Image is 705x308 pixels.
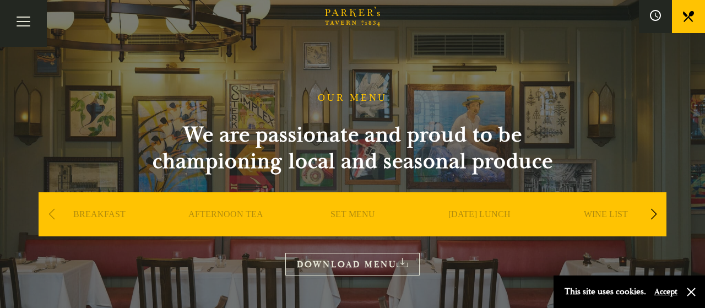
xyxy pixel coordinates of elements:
a: DOWNLOAD MENU [285,253,420,275]
h2: We are passionate and proud to be championing local and seasonal produce [132,122,573,175]
div: 5 / 9 [545,192,666,269]
p: This site uses cookies. [565,284,646,300]
div: 4 / 9 [419,192,540,269]
a: [DATE] LUNCH [448,209,511,253]
div: Next slide [646,202,661,226]
div: 1 / 9 [39,192,160,269]
a: AFTERNOON TEA [188,209,263,253]
div: 3 / 9 [292,192,413,269]
button: Close and accept [686,287,697,298]
a: BREAKFAST [73,209,126,253]
h1: OUR MENU [318,92,387,104]
a: WINE LIST [584,209,628,253]
div: Previous slide [44,202,59,226]
button: Accept [654,287,677,297]
div: 2 / 9 [165,192,286,269]
a: SET MENU [330,209,375,253]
